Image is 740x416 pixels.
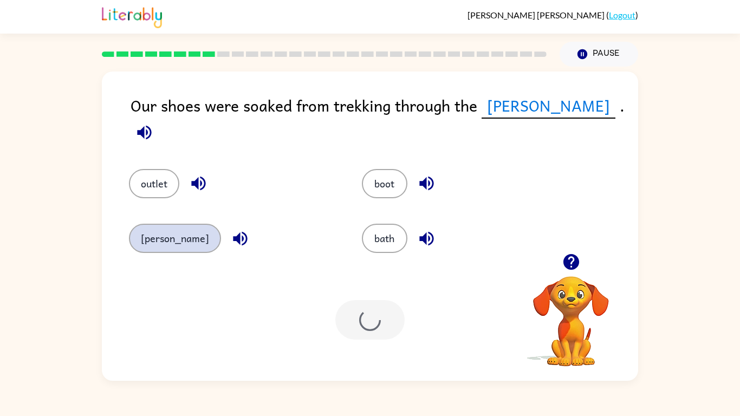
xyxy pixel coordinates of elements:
button: outlet [129,169,179,198]
button: bath [362,224,407,253]
button: Pause [560,42,638,67]
span: [PERSON_NAME] [482,93,615,119]
video: Your browser must support playing .mp4 files to use Literably. Please try using another browser. [517,259,625,368]
div: ( ) [468,10,638,20]
button: boot [362,169,407,198]
button: [PERSON_NAME] [129,224,221,253]
img: Literably [102,4,162,28]
span: [PERSON_NAME] [PERSON_NAME] [468,10,606,20]
div: Our shoes were soaked from trekking through the . [131,93,638,147]
a: Logout [609,10,635,20]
